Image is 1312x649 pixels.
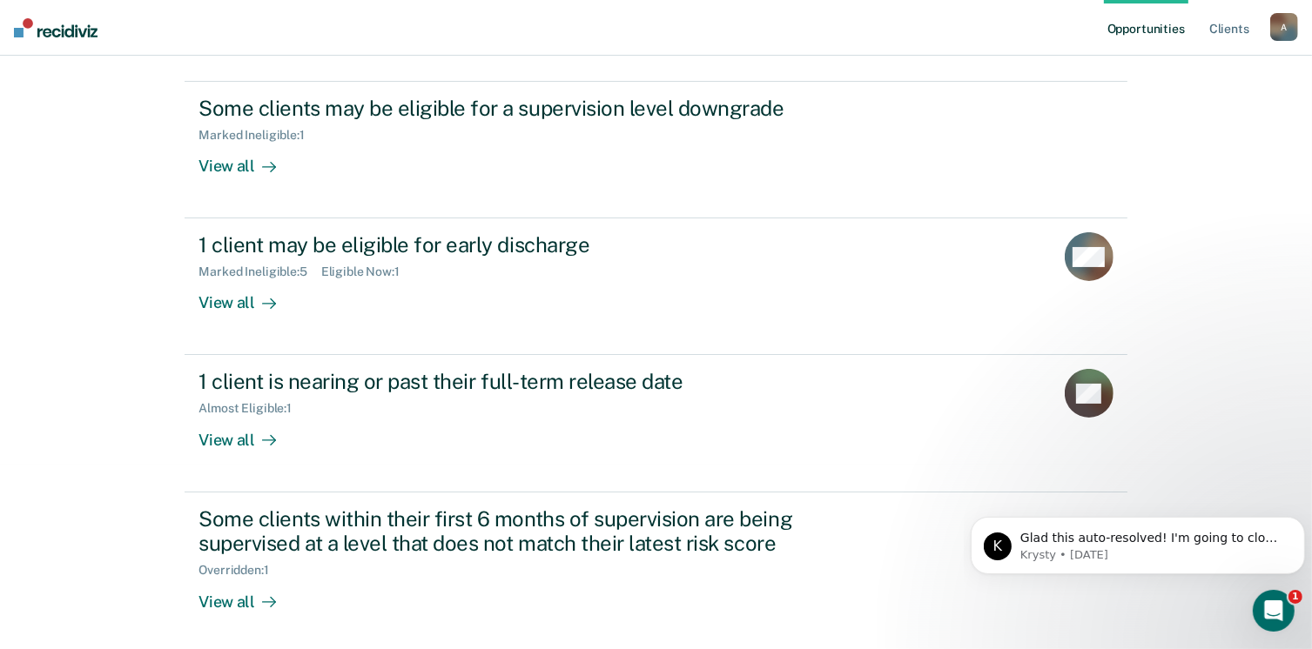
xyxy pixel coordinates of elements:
[14,18,98,37] img: Recidiviz
[185,218,1127,355] a: 1 client may be eligible for early dischargeMarked Ineligible:5Eligible Now:1View all
[964,480,1312,602] iframe: Intercom notifications message
[198,143,296,177] div: View all
[198,264,320,279] div: Marked Ineligible : 5
[198,369,810,394] div: 1 client is nearing or past their full-term release date
[198,401,306,416] div: Almost Eligible : 1
[198,563,282,578] div: Overridden : 1
[198,232,810,258] div: 1 client may be eligible for early discharge
[185,355,1127,492] a: 1 client is nearing or past their full-term release dateAlmost Eligible:1View all
[198,279,296,313] div: View all
[198,128,318,143] div: Marked Ineligible : 1
[1270,13,1298,41] button: A
[198,96,810,121] div: Some clients may be eligible for a supervision level downgrade
[198,578,296,612] div: View all
[1253,590,1295,632] iframe: Intercom live chat
[198,416,296,450] div: View all
[198,506,810,557] div: Some clients within their first 6 months of supervision are being supervised at a level that does...
[1288,590,1302,604] span: 1
[185,81,1127,218] a: Some clients may be eligible for a supervision level downgradeMarked Ineligible:1View all
[321,264,414,279] div: Eligible Now : 1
